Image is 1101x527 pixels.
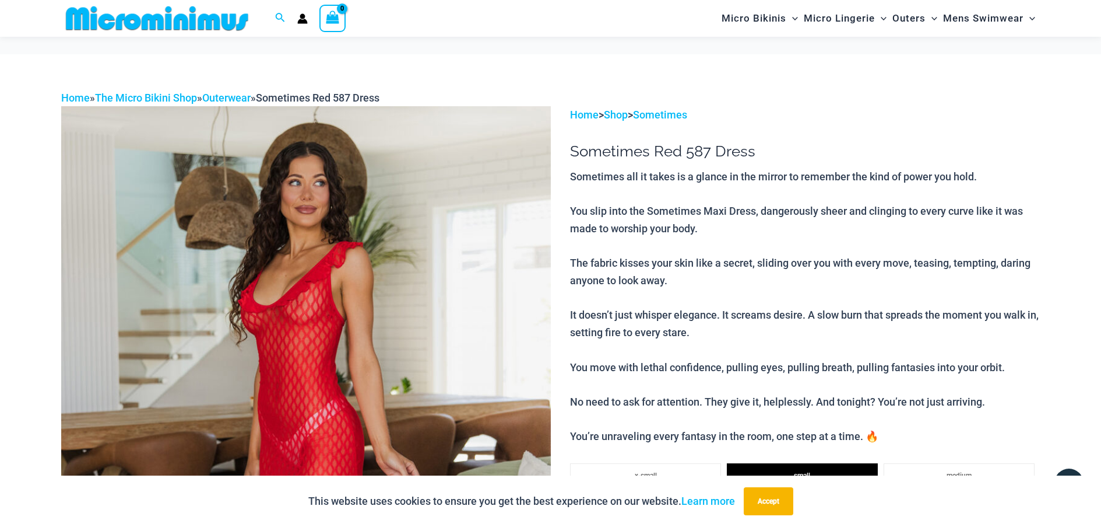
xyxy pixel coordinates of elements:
a: Home [61,92,90,104]
span: Mens Swimwear [943,4,1023,33]
span: Sometimes Red 587 Dress [256,92,379,104]
a: Mens SwimwearMenu ToggleMenu Toggle [940,4,1038,33]
a: Micro LingerieMenu ToggleMenu Toggle [801,4,889,33]
span: Outers [892,4,926,33]
li: small [727,463,878,487]
span: small [794,472,810,480]
span: Micro Bikinis [722,4,786,33]
span: » » » [61,92,379,104]
a: Home [570,109,599,121]
img: MM SHOP LOGO FLAT [61,5,253,32]
span: Menu Toggle [875,4,887,33]
span: Menu Toggle [1023,4,1035,33]
p: This website uses cookies to ensure you get the best experience on our website. [308,493,735,510]
span: x-small [635,472,657,480]
a: Shop [604,109,628,121]
nav: Site Navigation [717,2,1040,35]
span: Menu Toggle [926,4,937,33]
a: Outerwear [202,92,251,104]
li: x-small [570,463,721,487]
a: Micro BikinisMenu ToggleMenu Toggle [719,4,801,33]
span: Menu Toggle [786,4,798,33]
li: medium [884,463,1035,487]
a: Account icon link [297,13,308,24]
button: Accept [744,487,793,515]
span: Micro Lingerie [804,4,875,33]
span: medium [947,472,972,480]
a: Search icon link [275,11,286,26]
h1: Sometimes Red 587 Dress [570,142,1040,160]
a: Learn more [681,495,735,507]
p: Sometimes all it takes is a glance in the mirror to remember the kind of power you hold. You slip... [570,168,1040,445]
a: OutersMenu ToggleMenu Toggle [889,4,940,33]
a: The Micro Bikini Shop [95,92,197,104]
p: > > [570,106,1040,124]
a: View Shopping Cart, empty [319,5,346,32]
a: Sometimes [633,109,687,121]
